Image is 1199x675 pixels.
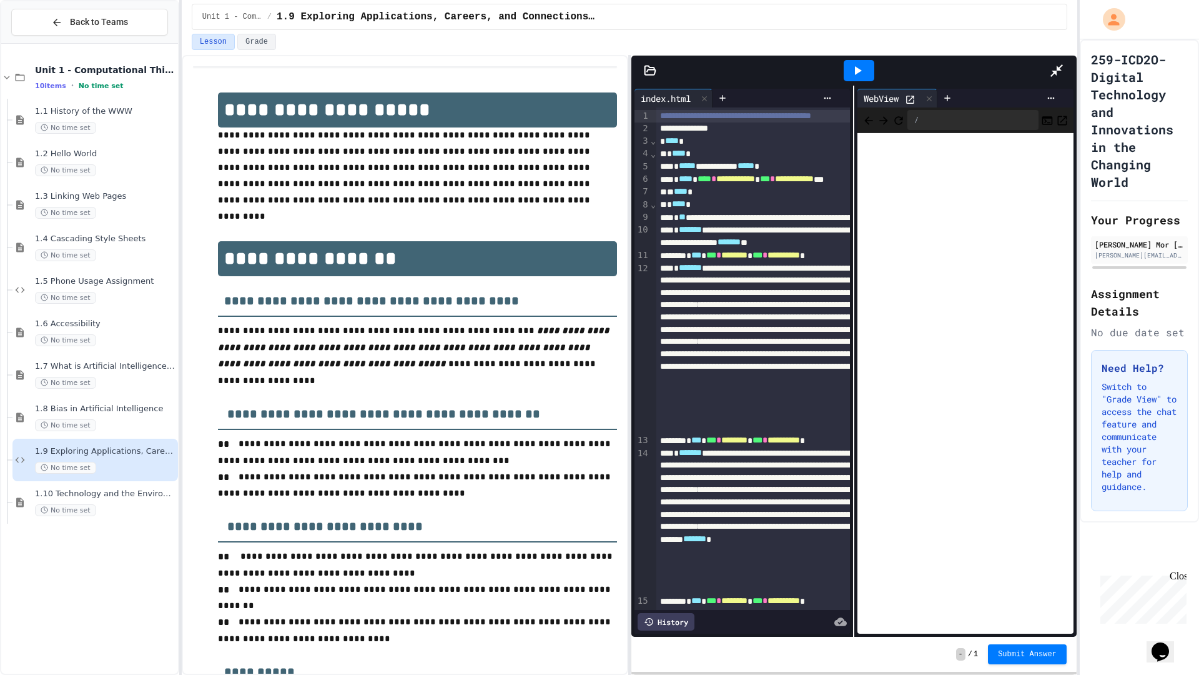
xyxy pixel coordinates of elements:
span: 1.4 Cascading Style Sheets [35,234,175,244]
button: Submit Answer [988,644,1067,664]
p: Switch to "Grade View" to access the chat feature and communicate with your teacher for help and ... [1102,381,1177,493]
span: No time set [35,419,96,431]
span: - [956,648,965,661]
span: No time set [35,207,96,219]
span: 10 items [35,82,66,90]
span: 1.7 What is Artificial Intelligence (AI) [35,361,175,372]
span: No time set [35,334,96,346]
div: 14 [634,447,650,596]
div: 9 [634,211,650,224]
span: No time set [35,249,96,261]
div: 15 [634,595,650,607]
iframe: Web Preview [857,133,1073,634]
div: WebView [857,89,937,107]
span: Back [862,112,875,127]
div: 10 [634,224,650,249]
div: 11 [634,249,650,262]
iframe: chat widget [1147,625,1187,662]
span: 1 [974,649,978,659]
button: Console [1041,112,1053,127]
span: / [267,12,272,22]
div: index.html [634,89,713,107]
span: 1.1 History of the WWW [35,106,175,117]
span: No time set [79,82,124,90]
div: 5 [634,161,650,173]
button: Back to Teams [11,9,168,36]
div: 13 [634,434,650,447]
span: Forward [877,112,890,127]
span: No time set [35,504,96,516]
span: No time set [35,164,96,176]
button: Grade [237,34,276,50]
div: 2 [634,122,650,135]
span: 1.9 Exploring Applications, Careers, and Connections in the Digital World [35,446,175,457]
span: Back to Teams [70,16,128,29]
span: Fold line [650,136,656,146]
span: No time set [35,377,96,389]
button: Refresh [892,112,905,127]
span: No time set [35,462,96,474]
iframe: chat widget [1095,571,1187,624]
div: 4 [634,147,650,160]
span: 1.6 Accessibility [35,319,175,329]
div: 8 [634,199,650,211]
span: 1.8 Bias in Artificial Intelligence [35,404,175,414]
div: index.html [634,92,697,105]
h3: Need Help? [1102,361,1177,376]
span: No time set [35,292,96,304]
span: Unit 1 - Computational Thinking and Making Connections [35,64,175,76]
h2: Your Progress [1091,211,1188,229]
div: 12 [634,262,650,435]
div: / [907,110,1039,130]
span: 1.9 Exploring Applications, Careers, and Connections in the Digital World [277,9,596,24]
div: History [638,613,694,631]
div: [PERSON_NAME][EMAIL_ADDRESS][DOMAIN_NAME] [1095,251,1184,260]
span: • [71,81,74,91]
button: Open in new tab [1056,112,1068,127]
div: Chat with us now!Close [5,5,86,79]
div: [PERSON_NAME] Mor [PERSON_NAME] [1095,239,1184,250]
div: 7 [634,186,650,198]
span: Fold line [650,149,656,159]
span: Unit 1 - Computational Thinking and Making Connections [202,12,262,22]
div: No due date set [1091,325,1188,340]
div: My Account [1090,5,1128,34]
span: 1.10 Technology and the Environment [35,489,175,499]
button: Lesson [192,34,235,50]
span: 1.5 Phone Usage Assignment [35,276,175,287]
span: 1.3 Linking Web Pages [35,191,175,202]
span: Fold line [650,199,656,209]
span: / [968,649,972,659]
span: No time set [35,122,96,134]
span: 1.2 Hello World [35,149,175,159]
h1: 259-ICD2O-Digital Technology and Innovations in the Changing World [1091,51,1188,191]
div: WebView [857,92,905,105]
h2: Assignment Details [1091,285,1188,320]
div: 3 [634,135,650,147]
div: 1 [634,110,650,122]
span: Submit Answer [998,649,1057,659]
div: 6 [634,173,650,186]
